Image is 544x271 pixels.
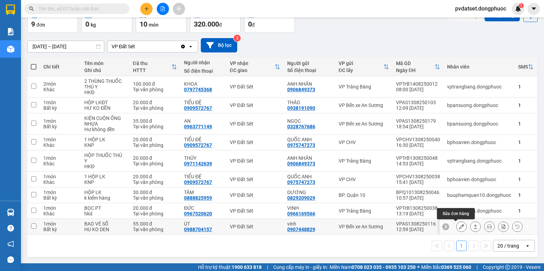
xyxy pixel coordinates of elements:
[184,60,222,65] div: Người nhận
[230,67,275,73] div: ĐC giao
[518,121,534,127] div: 1
[136,8,186,33] button: Số lượng10món
[180,44,186,49] svg: Clear value
[396,105,440,111] div: 12:09 [DATE]
[230,177,280,182] div: VP Đất Sét
[43,211,77,216] div: Khác
[184,174,222,179] div: TIỂU ĐỆ
[85,20,89,28] span: 0
[287,67,332,73] div: Số điện thoại
[133,155,177,161] div: 20.000 đ
[287,100,332,105] div: THẢO
[133,142,177,148] div: Tại văn phòng
[339,67,383,73] div: ĐC lấy
[287,87,315,92] div: 0906849373
[133,174,177,179] div: 20.000 đ
[287,205,332,211] div: VINH
[133,105,177,111] div: Tại văn phòng
[396,81,440,87] div: VPTrB1408250012
[173,3,185,15] button: aim
[84,211,126,216] div: hkd
[43,205,77,211] div: 1 món
[244,8,295,33] button: Chưa thu0đ
[184,137,222,142] div: TIỂU ĐỆ
[7,225,14,231] span: question-circle
[133,179,177,185] div: Tại văn phòng
[330,263,416,271] span: Miền Nam
[497,242,519,249] div: 20 / trang
[505,265,510,270] span: copyright
[160,6,165,11] span: file-add
[230,192,280,198] div: VP Đất Sét
[43,227,77,232] div: Bất kỳ
[84,205,126,211] div: BỌC PT
[396,124,440,129] div: 18:54 [DATE]
[417,266,419,269] span: ⚪️
[84,195,126,201] div: k kiểm hàng
[528,3,540,15] button: caret-down
[230,60,275,66] div: VP nhận
[515,58,537,76] th: Toggle SortBy
[31,20,35,28] span: 9
[518,140,534,145] div: 1
[287,105,315,111] div: 0938191090
[230,158,280,164] div: VP Đất Sét
[447,177,511,182] div: bphoavien.dongphuoc
[252,22,255,28] span: đ
[339,60,383,66] div: VP gửi
[230,102,280,108] div: VP Đất Sét
[140,3,153,15] button: plus
[447,208,511,214] div: vptrangbang.dongphuoc
[519,3,524,8] sup: 1
[421,263,471,271] span: Miền Bắc
[518,192,534,198] div: 1
[456,221,467,232] div: Sửa đơn hàng
[287,195,315,201] div: 0829209029
[339,102,389,108] div: VP Bến xe An Sương
[518,177,534,182] div: 1
[287,227,315,232] div: 0907448829
[447,140,511,145] div: bphoavien.dongphuoc
[184,161,212,166] div: 0971142639
[129,58,181,76] th: Toggle SortBy
[184,205,222,211] div: ĐỨC
[518,102,534,108] div: 1
[184,68,222,74] div: Số điện thoại
[339,140,389,145] div: VP CHV
[520,3,522,8] span: 1
[287,190,332,195] div: DƯƠNG
[230,84,280,90] div: VP Đất Sét
[518,64,528,70] div: SMS
[396,205,440,211] div: VPTrB1308250038
[287,118,332,124] div: NGỌC
[287,161,315,166] div: 0906849373
[267,263,268,271] span: |
[230,121,280,127] div: VP Đất Sét
[84,164,126,169] div: HKĐ
[84,90,126,95] div: HKĐ
[287,137,332,142] div: QUỐC ANH
[43,137,77,142] div: 1 món
[339,224,389,229] div: VP Bến xe An Sương
[84,174,126,179] div: 1 HỘP LK
[7,241,14,247] span: notification
[188,44,193,49] svg: open
[84,190,126,195] div: HỘP LK
[396,155,440,161] div: VPTrB1308250048
[219,22,222,28] span: đ
[287,81,332,87] div: ANH NHÂN
[339,192,389,198] div: BP. Quận 10
[447,84,511,90] div: vptrangbang.dongphuoc
[133,221,177,227] div: 55.000 đ
[184,190,222,195] div: TÂM
[184,195,212,201] div: 0888825959
[84,127,126,132] div: Hư không đền
[198,263,262,271] span: Hỗ trợ kỹ thuật:
[133,60,172,66] div: Đã thu
[140,20,147,28] span: 10
[287,60,332,66] div: Người gửi
[393,58,444,76] th: Toggle SortBy
[157,3,169,15] button: file-add
[518,208,534,214] div: 1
